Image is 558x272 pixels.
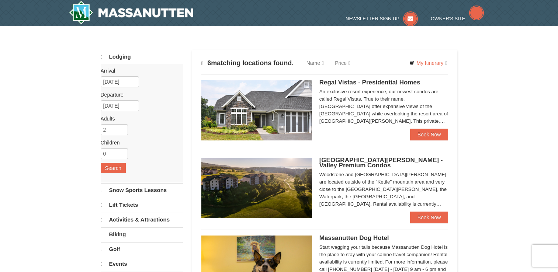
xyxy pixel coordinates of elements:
[319,79,420,86] span: Regal Vistas - Presidential Homes
[301,56,329,70] a: Name
[207,59,211,67] span: 6
[346,16,399,21] span: Newsletter Sign Up
[101,139,177,146] label: Children
[69,1,194,24] img: Massanutten Resort Logo
[101,115,177,122] label: Adults
[201,80,312,140] img: 19218991-1-902409a9.jpg
[319,157,443,169] span: [GEOGRAPHIC_DATA][PERSON_NAME] - Valley Premium Condos
[101,50,183,64] a: Lodging
[319,234,389,241] span: Massanutten Dog Hotel
[101,163,126,173] button: Search
[101,227,183,241] a: Biking
[69,1,194,24] a: Massanutten Resort
[405,57,452,69] a: My Itinerary
[201,59,294,67] h4: matching locations found.
[410,129,448,140] a: Book Now
[319,88,448,125] div: An exclusive resort experience, our newest condos are called Regal Vistas. True to their name, [G...
[101,91,177,98] label: Departure
[431,16,465,21] span: Owner's Site
[431,16,484,21] a: Owner's Site
[101,183,183,197] a: Snow Sports Lessons
[346,16,418,21] a: Newsletter Sign Up
[410,212,448,223] a: Book Now
[101,67,177,74] label: Arrival
[319,171,448,208] div: Woodstone and [GEOGRAPHIC_DATA][PERSON_NAME] are located outside of the "Kettle" mountain area an...
[101,257,183,271] a: Events
[201,158,312,218] img: 19219041-4-ec11c166.jpg
[101,242,183,256] a: Golf
[101,198,183,212] a: Lift Tickets
[101,213,183,227] a: Activities & Attractions
[329,56,356,70] a: Price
